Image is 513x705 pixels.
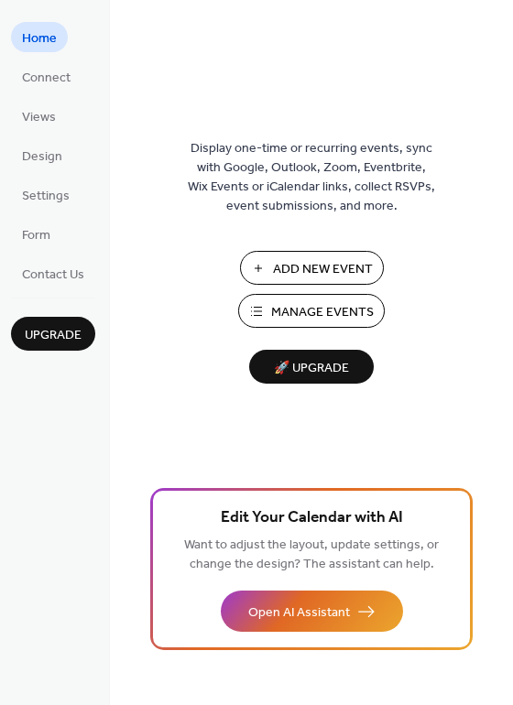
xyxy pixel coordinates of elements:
[22,69,71,88] span: Connect
[11,179,81,210] a: Settings
[22,266,84,285] span: Contact Us
[11,140,73,170] a: Design
[22,29,57,49] span: Home
[11,317,95,351] button: Upgrade
[11,258,95,288] a: Contact Us
[221,505,403,531] span: Edit Your Calendar with AI
[22,187,70,206] span: Settings
[188,139,435,216] span: Display one-time or recurring events, sync with Google, Outlook, Zoom, Eventbrite, Wix Events or ...
[273,260,373,279] span: Add New Event
[271,303,374,322] span: Manage Events
[260,356,363,381] span: 🚀 Upgrade
[248,603,350,623] span: Open AI Assistant
[238,294,385,328] button: Manage Events
[11,61,82,92] a: Connect
[221,591,403,632] button: Open AI Assistant
[11,101,67,131] a: Views
[25,326,82,345] span: Upgrade
[240,251,384,285] button: Add New Event
[11,219,61,249] a: Form
[22,226,50,245] span: Form
[184,533,439,577] span: Want to adjust the layout, update settings, or change the design? The assistant can help.
[11,22,68,52] a: Home
[249,350,374,384] button: 🚀 Upgrade
[22,108,56,127] span: Views
[22,147,62,167] span: Design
